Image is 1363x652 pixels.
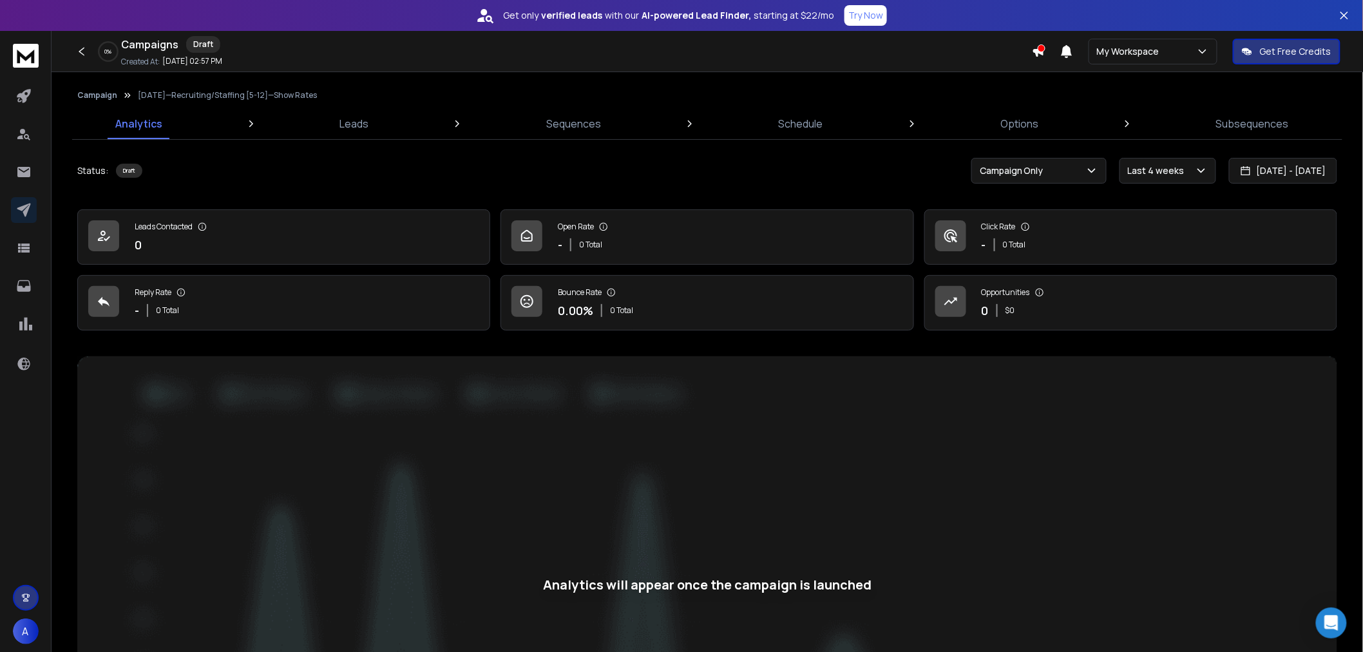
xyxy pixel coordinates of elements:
[1128,164,1190,177] p: Last 4 weeks
[779,116,823,131] p: Schedule
[558,222,594,232] p: Open Rate
[135,302,139,320] p: -
[982,222,1016,232] p: Click Rate
[1316,608,1347,638] div: Open Intercom Messenger
[135,222,193,232] p: Leads Contacted
[13,618,39,644] button: A
[77,209,490,265] a: Leads Contacted0
[121,37,178,52] h1: Campaigns
[539,108,609,139] a: Sequences
[1006,305,1015,316] p: $ 0
[982,302,989,320] p: 0
[503,9,834,22] p: Get only with our starting at $22/mo
[77,164,108,177] p: Status:
[558,302,593,320] p: 0.00 %
[541,9,602,22] strong: verified leads
[13,44,39,68] img: logo
[1003,240,1026,250] p: 0 Total
[340,116,369,131] p: Leads
[980,164,1049,177] p: Campaign Only
[642,9,751,22] strong: AI-powered Lead Finder,
[115,116,162,131] p: Analytics
[558,236,562,254] p: -
[771,108,831,139] a: Schedule
[1000,116,1038,131] p: Options
[500,275,913,331] a: Bounce Rate0.00%0 Total
[162,56,222,66] p: [DATE] 02:57 PM
[1260,45,1331,58] p: Get Free Credits
[77,90,117,101] button: Campaign
[579,240,602,250] p: 0 Total
[500,209,913,265] a: Open Rate-0 Total
[844,5,887,26] button: Try Now
[135,236,142,254] p: 0
[848,9,883,22] p: Try Now
[108,108,170,139] a: Analytics
[558,287,602,298] p: Bounce Rate
[156,305,179,316] p: 0 Total
[1097,45,1165,58] p: My Workspace
[982,236,986,254] p: -
[982,287,1030,298] p: Opportunities
[1229,158,1337,184] button: [DATE] - [DATE]
[186,36,220,53] div: Draft
[138,90,317,101] p: [DATE]—Recruiting/Staffing [5-12]—Show Rates
[116,164,142,178] div: Draft
[1233,39,1340,64] button: Get Free Credits
[105,48,112,55] p: 0 %
[1216,116,1289,131] p: Subsequences
[121,57,160,67] p: Created At:
[543,576,872,594] div: Analytics will appear once the campaign is launched
[924,209,1337,265] a: Click Rate-0 Total
[1208,108,1297,139] a: Subsequences
[924,275,1337,331] a: Opportunities0$0
[546,116,601,131] p: Sequences
[993,108,1046,139] a: Options
[135,287,171,298] p: Reply Rate
[610,305,633,316] p: 0 Total
[332,108,377,139] a: Leads
[77,275,490,331] a: Reply Rate-0 Total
